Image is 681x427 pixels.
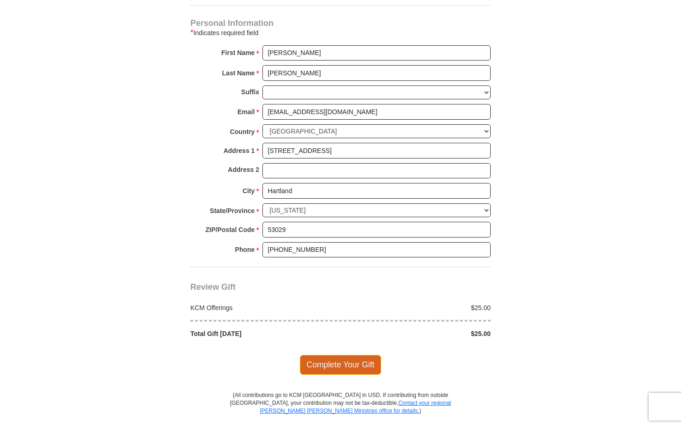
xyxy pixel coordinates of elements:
span: Review Gift [190,282,236,292]
div: Indicates required field [190,27,491,38]
strong: Suffix [241,85,259,98]
strong: City [243,184,255,197]
strong: Address 1 [224,144,255,157]
div: $25.00 [340,329,496,338]
span: Complete Your Gift [300,355,382,374]
strong: Phone [235,243,255,256]
div: Total Gift [DATE] [186,329,341,338]
div: KCM Offerings [186,303,341,312]
strong: ZIP/Postal Code [206,223,255,236]
strong: Address 2 [228,163,259,176]
a: Contact your regional [PERSON_NAME] [PERSON_NAME] Ministries office for details. [260,400,451,414]
strong: Email [237,105,255,118]
strong: Country [230,125,255,138]
strong: State/Province [210,204,255,217]
h4: Personal Information [190,19,491,27]
strong: First Name [221,46,255,59]
div: $25.00 [340,303,496,312]
strong: Last Name [222,67,255,79]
